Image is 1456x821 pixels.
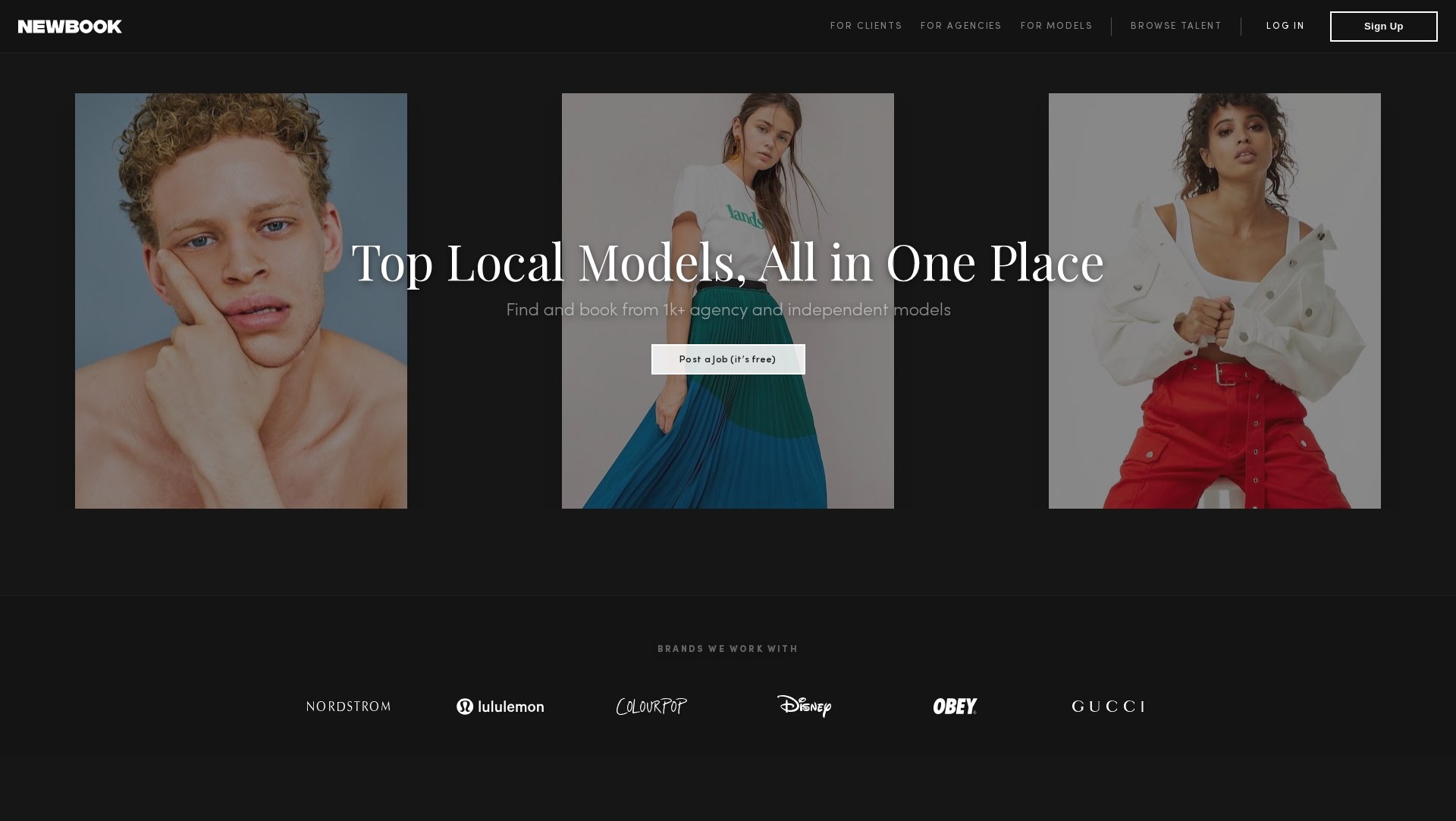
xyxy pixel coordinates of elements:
a: For Clients [830,17,921,36]
span: For Agencies [921,22,1002,31]
h2: Find and book from 1k+ agency and independent models [109,302,1347,320]
a: For Agencies [921,17,1020,36]
img: logo-colour-pop.svg [603,691,701,722]
a: Log in [1241,17,1330,36]
span: For Models [1021,22,1093,31]
img: logo-obey.svg [906,691,1005,722]
h2: Brands We Work With [273,626,1183,673]
a: Browse Talent [1111,17,1241,36]
img: logo-gucci.svg [1058,691,1156,722]
a: Post a Job (it’s free) [651,349,805,366]
button: Post a Job (it’s free) [651,344,805,374]
a: For Models [1021,17,1112,36]
button: Sign Up [1330,11,1438,42]
img: logo-disney.svg [755,691,853,722]
h1: Top Local Models, All in One Place [109,237,1347,284]
img: logo-lulu.svg [447,691,554,722]
span: For Clients [830,22,902,31]
img: logo-nordstrom.svg [296,691,402,722]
